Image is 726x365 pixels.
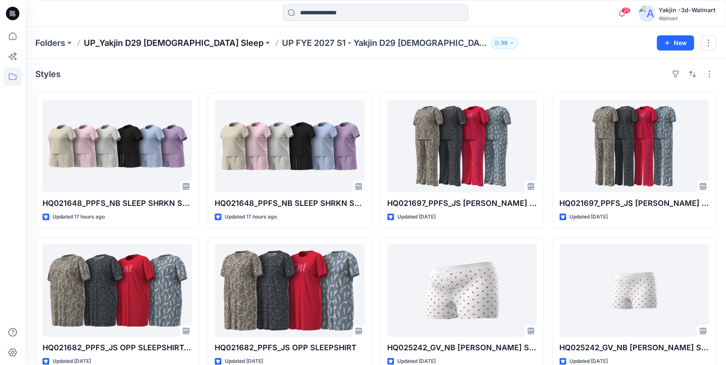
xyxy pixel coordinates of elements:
p: Updated [DATE] [397,213,436,221]
a: HQ021648_PPFS_NB SLEEP SHRKN SHORT SET PLUS [43,100,192,192]
div: Walmart [659,15,715,21]
p: UP FYE 2027 S1 - Yakjin D29 [DEMOGRAPHIC_DATA] Sleepwear [282,37,487,49]
p: Updated 17 hours ago [225,213,277,221]
button: 30 [490,37,518,49]
p: 30 [501,38,508,48]
a: Folders [35,37,65,49]
p: HQ025242_GV_NB [PERSON_NAME] SET_BOXER SHORT [559,342,709,354]
p: Updated 17 hours ago [53,213,105,221]
a: HQ021682_PPFS_JS OPP SLEEPSHIRT_PLUS [43,244,192,337]
p: HQ021697_PPFS_JS [PERSON_NAME] SET [559,197,709,209]
a: HQ025242_GV_NB CAMI BOXER SET_BOXER SHORT [559,244,709,337]
a: UP_Yakjin D29 [DEMOGRAPHIC_DATA] Sleep [84,37,263,49]
a: HQ021697_PPFS_JS OPP PJ SET PLUS [387,100,537,192]
h4: Styles [35,69,61,79]
div: Yakjin -3d-Walmart [659,5,715,15]
img: avatar [638,5,655,22]
p: Updated [DATE] [569,213,608,221]
p: HQ021648_PPFS_NB SLEEP SHRKN SHORT SET [215,197,364,209]
p: HQ025242_GV_NB [PERSON_NAME] SET_BOXER SHORT PLUS [387,342,537,354]
p: HQ021682_PPFS_JS OPP SLEEPSHIRT [215,342,364,354]
a: HQ025242_GV_NB CAMI BOXER SET_BOXER SHORT PLUS [387,244,537,337]
a: HQ021682_PPFS_JS OPP SLEEPSHIRT [215,244,364,337]
a: HQ021697_PPFS_JS OPP PJ SET [559,100,709,192]
p: HQ021682_PPFS_JS OPP SLEEPSHIRT_PLUS [43,342,192,354]
a: HQ021648_PPFS_NB SLEEP SHRKN SHORT SET [215,100,364,192]
button: New [657,35,694,51]
span: 25 [621,7,630,14]
p: HQ021648_PPFS_NB SLEEP SHRKN SHORT SET PLUS [43,197,192,209]
p: HQ021697_PPFS_JS [PERSON_NAME] SET PLUS [387,197,537,209]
